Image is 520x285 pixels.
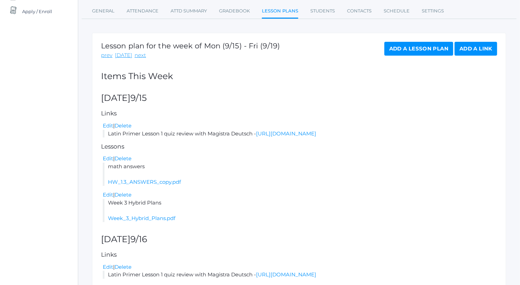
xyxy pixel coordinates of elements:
a: Attendance [127,4,158,18]
a: HW_1.3_ANSWERS_copy.pdf [108,179,181,185]
a: Edit [103,155,113,162]
h5: Links [101,110,497,117]
a: Settings [422,4,444,18]
li: math answers [103,163,497,186]
h5: Lessons [101,143,497,150]
a: Delete [115,155,131,162]
li: Latin Primer Lesson 1 quiz review with Magistra Deutsch - [103,130,497,138]
a: Schedule [384,4,410,18]
a: Students [310,4,335,18]
div: | [103,191,497,199]
li: Week 3 Hybrid Plans [103,199,497,222]
a: Attd Summary [171,4,207,18]
a: Edit [103,122,113,129]
a: Delete [115,122,131,129]
h1: Lesson plan for the week of Mon (9/15) - Fri (9/19) [101,42,280,50]
a: Edit [103,264,113,270]
span: Apply / Enroll [22,4,52,18]
a: Lesson Plans [262,4,298,19]
li: Latin Primer Lesson 1 quiz review with Magistra Deutsch - [103,271,497,279]
a: Contacts [347,4,372,18]
span: 9/16 [130,234,147,244]
a: [URL][DOMAIN_NAME] [256,130,316,137]
a: Edit [103,191,113,198]
a: Delete [115,191,131,198]
a: Week_3_Hybrid_Plans.pdf [108,215,175,221]
span: 9/15 [130,93,147,103]
div: | [103,155,497,163]
a: [DATE] [115,51,132,59]
div: | [103,122,497,130]
a: Add a Lesson Plan [384,42,453,56]
h5: Links [101,251,497,258]
div: | [103,263,497,271]
a: next [135,51,146,59]
h2: Items This Week [101,72,497,81]
a: Gradebook [219,4,250,18]
a: [URL][DOMAIN_NAME] [256,271,316,278]
h2: [DATE] [101,93,497,103]
a: Add a Link [455,42,497,56]
a: Delete [115,264,131,270]
h2: [DATE] [101,235,497,244]
a: General [92,4,115,18]
a: prev [101,51,112,59]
